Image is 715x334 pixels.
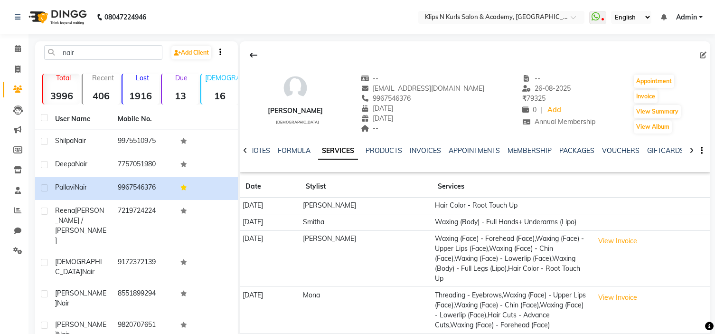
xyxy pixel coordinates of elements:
span: Nair [74,136,86,145]
span: | [540,105,542,115]
span: [DATE] [361,114,394,123]
span: -- [361,74,379,83]
span: -- [361,124,379,133]
td: 9172372139 [112,251,175,283]
td: 8551899294 [112,283,175,314]
span: 26-08-2025 [522,84,571,93]
button: View Album [634,120,672,134]
span: Shilpa [55,136,74,145]
td: Waxing (Body) - Full Hands+ Underarms (Lipo) [432,214,591,230]
span: [PERSON_NAME] / [PERSON_NAME] [55,206,106,245]
span: [DATE] [361,104,394,113]
a: PRODUCTS [366,146,402,155]
td: 9975510975 [112,130,175,153]
td: 7757051980 [112,153,175,177]
th: User Name [49,108,112,130]
a: GIFTCARDS [647,146,684,155]
span: ₹ [522,94,527,103]
td: [DATE] [240,230,300,287]
td: Hair Color - Root Touch Up [432,198,591,214]
td: Threading - Eyebrows,Waxing (Face) - Upper Lips (Face),Waxing (Face) - Chin (Face),Waxing (Face) ... [432,287,591,334]
strong: 3996 [43,90,80,102]
b: 08047224946 [104,4,146,30]
img: avatar [281,74,310,102]
td: [PERSON_NAME] [300,230,432,287]
span: Nair [57,299,69,307]
a: INVOICES [410,146,441,155]
th: Date [240,176,300,198]
td: [PERSON_NAME] [300,198,432,214]
button: Invoice [634,90,658,103]
a: Add [546,104,563,117]
a: FORMULA [278,146,310,155]
a: MEMBERSHIP [508,146,552,155]
span: Nair [82,267,94,276]
span: Deepa [55,160,75,168]
a: Add Client [171,46,211,59]
a: PACKAGES [559,146,594,155]
button: View Invoice [594,290,641,305]
button: View Summary [634,105,681,118]
span: [EMAIL_ADDRESS][DOMAIN_NAME] [361,84,485,93]
p: [DEMOGRAPHIC_DATA] [205,74,238,82]
span: -- [522,74,540,83]
img: logo [24,4,89,30]
span: Pallavi [55,183,75,191]
a: VOUCHERS [602,146,640,155]
p: Total [47,74,80,82]
strong: 406 [83,90,119,102]
strong: 13 [162,90,198,102]
td: [DATE] [240,287,300,334]
td: Smitha [300,214,432,230]
strong: 16 [201,90,238,102]
span: Nair [75,160,87,168]
span: 79325 [522,94,546,103]
button: Appointment [634,75,674,88]
th: Mobile No. [112,108,175,130]
p: Lost [126,74,159,82]
span: Admin [676,12,697,22]
td: [DATE] [240,214,300,230]
th: Stylist [300,176,432,198]
p: Due [164,74,198,82]
div: [PERSON_NAME] [268,106,323,116]
span: 0 [522,105,536,114]
a: NOTES [249,146,270,155]
span: [DEMOGRAPHIC_DATA] [55,258,102,276]
span: Reena [55,206,75,215]
td: 7219724224 [112,200,175,251]
span: Nair [75,183,87,191]
span: 9967546376 [361,94,411,103]
span: [PERSON_NAME] [55,289,106,307]
a: SERVICES [318,143,358,160]
div: Back to Client [244,46,263,64]
td: Mona [300,287,432,334]
input: Search by Name/Mobile/Email/Code [44,45,162,60]
button: View Invoice [594,234,641,248]
td: 9967546376 [112,177,175,200]
strong: 1916 [122,90,159,102]
th: Services [432,176,591,198]
span: [DEMOGRAPHIC_DATA] [276,120,319,124]
td: Waxing (Face) - Forehead (Face),Waxing (Face) - Upper Lips (Face),Waxing (Face) - Chin (Face),Wax... [432,230,591,287]
a: APPOINTMENTS [449,146,500,155]
p: Recent [86,74,119,82]
span: Annual Membership [522,117,595,126]
td: [DATE] [240,198,300,214]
